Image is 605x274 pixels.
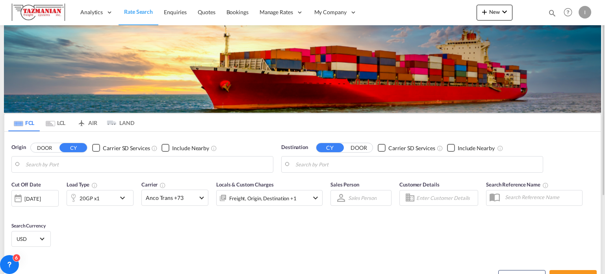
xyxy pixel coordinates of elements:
[11,206,17,216] md-datepicker: Select
[311,193,320,203] md-icon: icon-chevron-down
[80,193,100,204] div: 20GP x1
[164,9,187,15] span: Enquiries
[4,25,601,113] img: LCL+%26+FCL+BACKGROUND.png
[260,8,293,16] span: Manage Rates
[17,235,39,242] span: USD
[548,9,557,17] md-icon: icon-magnify
[388,144,435,152] div: Carrier SD Services
[437,145,443,151] md-icon: Unchecked: Search for CY (Container Yard) services for all selected carriers.Checked : Search for...
[124,8,153,15] span: Rate Search
[161,144,209,152] md-checkbox: Checkbox No Ink
[91,182,98,188] md-icon: icon-information-outline
[500,7,509,17] md-icon: icon-chevron-down
[458,144,495,152] div: Include Nearby
[316,143,344,152] button: CY
[11,223,46,229] span: Search Currency
[330,181,359,188] span: Sales Person
[71,114,103,131] md-tab-item: AIR
[281,144,308,151] span: Destination
[146,194,197,202] span: Anco Trans +73
[12,4,65,21] img: a292c8e082cb11ee87a80f50be6e15c3.JPG
[24,195,41,202] div: [DATE]
[501,191,582,203] input: Search Reference Name
[92,144,150,152] md-checkbox: Checkbox No Ink
[77,118,86,124] md-icon: icon-airplane
[11,144,26,151] span: Origin
[11,190,59,207] div: [DATE]
[16,233,46,244] md-select: Select Currency: $ USDUnited States Dollar
[314,8,347,16] span: My Company
[11,181,41,188] span: Cut Off Date
[447,144,495,152] md-checkbox: Checkbox No Ink
[497,145,503,151] md-icon: Unchecked: Ignores neighbouring ports when fetching rates.Checked : Includes neighbouring ports w...
[59,143,87,152] button: CY
[399,181,439,188] span: Customer Details
[347,192,377,204] md-select: Sales Person
[141,181,166,188] span: Carrier
[477,5,512,21] button: icon-plus 400-fgNewicon-chevron-down
[172,144,209,152] div: Include Nearby
[282,157,543,172] md-input-container: Busan, KRPUS
[561,6,579,20] div: Help
[216,190,323,206] div: Freight Origin Destination Factory Stuffingicon-chevron-down
[579,6,591,19] div: I
[416,192,475,204] input: Enter Customer Details
[40,114,71,131] md-tab-item: LCL
[216,181,274,188] span: Locals & Custom Charges
[8,114,134,131] md-pagination-wrapper: Use the left and right arrow keys to navigate between tabs
[67,181,98,188] span: Load Type
[160,182,166,188] md-icon: The selected Trucker/Carrierwill be displayed in the rate results If the rates are from another f...
[103,144,150,152] div: Carrier SD Services
[26,158,269,170] input: Search by Port
[8,114,40,131] md-tab-item: FCL
[151,145,158,151] md-icon: Unchecked: Search for CY (Container Yard) services for all selected carriers.Checked : Search for...
[378,144,435,152] md-checkbox: Checkbox No Ink
[226,9,249,15] span: Bookings
[480,9,509,15] span: New
[67,190,134,206] div: 20GP x1icon-chevron-down
[211,145,217,151] md-icon: Unchecked: Ignores neighbouring ports when fetching rates.Checked : Includes neighbouring ports w...
[80,8,103,16] span: Analytics
[295,158,539,170] input: Search by Port
[31,144,58,153] button: DOOR
[542,182,549,188] md-icon: Your search will be saved by the below given name
[480,7,489,17] md-icon: icon-plus 400-fg
[561,6,575,19] span: Help
[198,9,215,15] span: Quotes
[118,193,131,203] md-icon: icon-chevron-down
[229,193,297,204] div: Freight Origin Destination Factory Stuffing
[486,181,549,188] span: Search Reference Name
[12,157,273,172] md-input-container: Los Angeles, CA, USLAX
[548,9,557,21] div: icon-magnify
[345,144,373,153] button: DOOR
[103,114,134,131] md-tab-item: LAND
